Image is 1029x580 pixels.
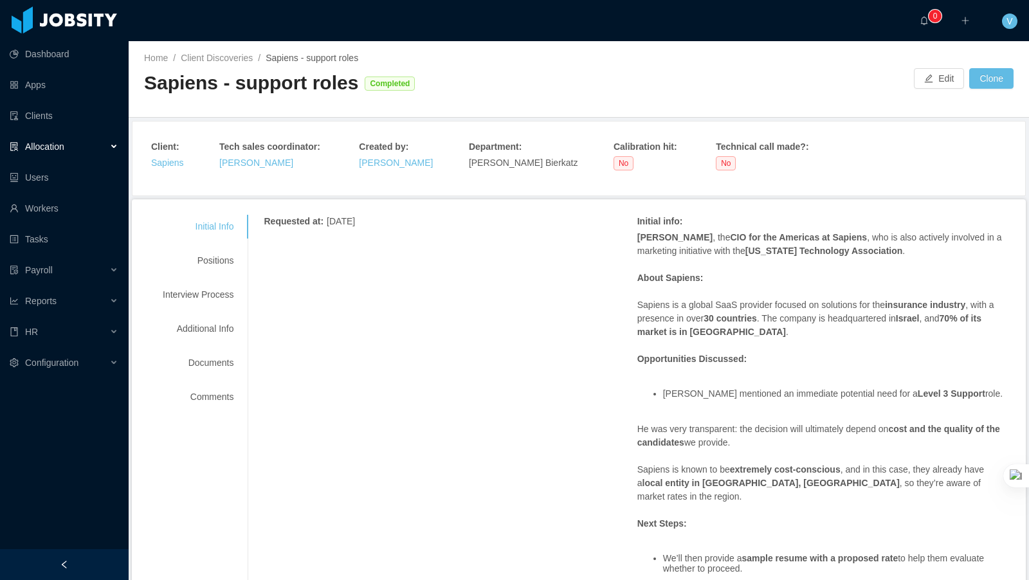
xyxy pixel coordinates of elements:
[704,313,756,323] strong: 30 countries
[1006,14,1012,29] span: V
[219,158,293,168] a: [PERSON_NAME]
[885,300,965,310] strong: insurance industry
[147,317,249,341] div: Additional Info
[637,424,1000,448] strong: cost and the quality of the candidates
[896,313,920,323] strong: Israel
[929,10,942,23] sup: 0
[716,156,736,170] span: No
[25,265,53,275] span: Payroll
[742,553,898,563] strong: sample resume with a proposed rate
[365,77,415,91] span: Completed
[144,53,168,63] a: Home
[730,464,841,475] strong: extremely cost-conscious
[147,351,249,375] div: Documents
[969,68,1014,89] button: Clone
[10,165,118,190] a: icon: robotUsers
[173,53,176,63] span: /
[469,141,522,152] strong: Department :
[151,141,179,152] strong: Client :
[637,313,981,337] strong: 70% of its market is in [GEOGRAPHIC_DATA]
[10,226,118,252] a: icon: profileTasks
[961,16,970,25] i: icon: plus
[25,327,38,337] span: HR
[469,158,578,168] span: [PERSON_NAME] Bierkatz
[147,385,249,409] div: Comments
[264,216,323,226] strong: Requested at :
[359,158,433,168] a: [PERSON_NAME]
[637,463,1010,503] p: Sapiens is known to be , and in this case, they already have a , so they’re aware of market rates...
[10,142,19,151] i: icon: solution
[10,72,118,98] a: icon: appstoreApps
[637,518,687,529] strong: Next Steps:
[918,388,985,399] strong: Level 3 Support
[745,246,903,256] strong: [US_STATE] Technology Association
[637,422,1010,449] p: He was very transparent: the decision will ultimately depend on we provide.
[25,358,78,368] span: Configuration
[663,554,1010,574] li: We’ll then provide a to help them evaluate whether to proceed.
[637,354,747,364] strong: Opportunities Discussed:
[10,195,118,221] a: icon: userWorkers
[914,68,964,89] button: icon: editEdit
[147,283,249,307] div: Interview Process
[920,16,929,25] i: icon: bell
[614,156,633,170] span: No
[10,327,19,336] i: icon: book
[637,231,1010,258] p: , the , who is also actively involved in a marketing initiative with the .
[642,478,900,488] strong: local entity in [GEOGRAPHIC_DATA], [GEOGRAPHIC_DATA]
[181,53,253,63] a: Client Discoveries
[637,273,704,283] strong: About Sapiens:
[730,232,867,242] strong: CIO for the Americas at Sapiens
[219,141,320,152] strong: Tech sales coordinator :
[10,266,19,275] i: icon: file-protect
[144,70,358,96] div: Sapiens - support roles
[327,216,355,226] span: [DATE]
[25,141,64,152] span: Allocation
[716,141,808,152] strong: Technical call made? :
[10,358,19,367] i: icon: setting
[258,53,260,63] span: /
[10,41,118,67] a: icon: pie-chartDashboard
[10,103,118,129] a: icon: auditClients
[359,141,408,152] strong: Created by :
[151,158,184,168] a: Sapiens
[10,296,19,305] i: icon: line-chart
[614,141,677,152] strong: Calibration hit :
[147,215,249,239] div: Initial Info
[637,232,713,242] strong: [PERSON_NAME]
[637,216,683,226] strong: Initial info :
[25,296,57,306] span: Reports
[637,298,1010,339] p: Sapiens is a global SaaS provider focused on solutions for the , with a presence in over . The co...
[147,249,249,273] div: Positions
[663,389,1010,399] li: [PERSON_NAME] mentioned an immediate potential need for a role.
[266,53,358,63] span: Sapiens - support roles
